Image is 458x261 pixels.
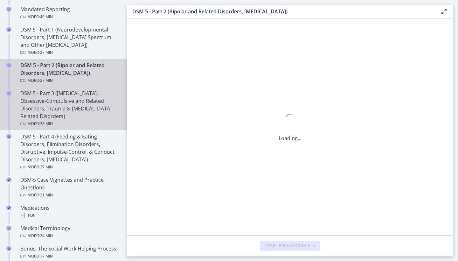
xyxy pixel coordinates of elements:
div: PDF [20,212,120,219]
i: Completed [6,91,11,96]
div: DSM 5 - Part 1 (Neurodevelopmental Disorders, [MEDICAL_DATA] Spectrum and Other [MEDICAL_DATA]) [20,26,120,56]
i: Completed [6,226,11,231]
i: Completed [6,205,11,210]
div: Medications [20,204,120,219]
i: Completed [6,177,11,182]
div: Video [20,232,120,240]
span: Complete & continue [265,243,310,248]
div: Video [20,13,120,21]
div: DSM 5 - Part 4 (Feeding & Eating Disorders, Elimination Disorders, Disruptive, Impulse-Control, &... [20,133,120,171]
div: Video [20,252,120,260]
div: DSM-5 Case Vignettes and Practice Questions [20,176,120,199]
span: · 21 min [39,191,53,199]
i: Completed [6,134,11,139]
span: · 17 min [39,252,53,260]
div: DSM 5 - Part 2 (Bipolar and Related Disorders, [MEDICAL_DATA]) [20,61,120,84]
div: 1 [279,112,302,127]
div: Video [20,120,120,128]
div: Bonus: The Social Work Helping Process [20,245,120,260]
div: Video [20,49,120,56]
i: Completed [6,27,11,32]
span: · 27 min [39,77,53,84]
div: Mandated Reporting [20,5,120,21]
span: · 27 min [39,163,53,171]
i: Completed [6,246,11,251]
span: · 24 min [39,232,53,240]
span: · 28 min [39,120,53,128]
i: Completed [6,63,11,68]
div: DSM 5 - Part 3 ([MEDICAL_DATA], Obsessive-Compulsive and Related Disorders, Trauma & [MEDICAL_DAT... [20,89,120,128]
div: Medical Terminology [20,224,120,240]
span: · 27 min [39,49,53,56]
h3: DSM 5 - Part 2 (Bipolar and Related Disorders, [MEDICAL_DATA]) [132,8,430,15]
div: Video [20,191,120,199]
button: Complete & continue [260,241,320,251]
i: Completed [6,7,11,12]
span: · 40 min [39,13,53,21]
p: Loading... [279,134,302,142]
div: Video [20,77,120,84]
div: Video [20,163,120,171]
